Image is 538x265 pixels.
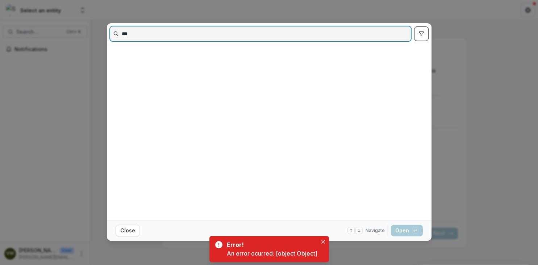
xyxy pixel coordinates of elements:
button: Open [391,225,423,236]
button: Close [116,225,140,236]
button: Close [319,237,328,246]
div: An error ocurred: [object Object] [227,249,317,258]
div: Error! [227,240,314,249]
button: toggle filters [414,26,429,41]
span: Navigate [366,227,385,234]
